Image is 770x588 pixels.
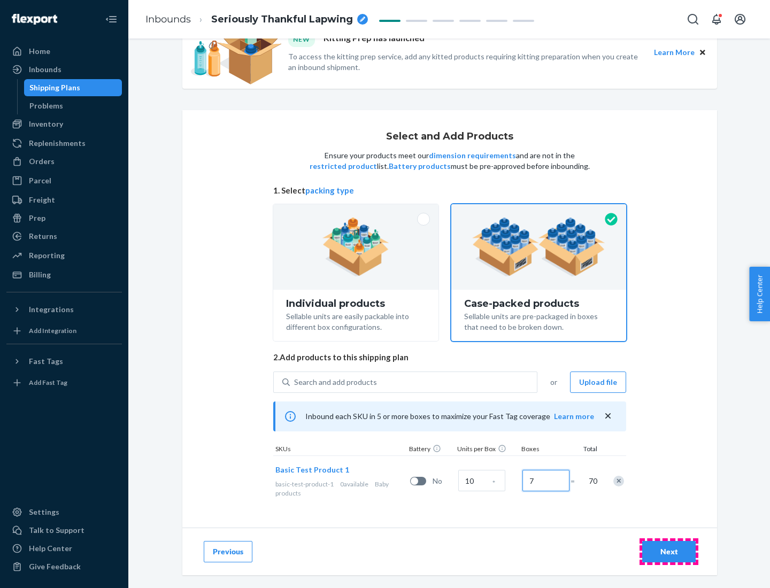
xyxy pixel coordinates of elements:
[275,479,406,498] div: Baby products
[6,540,122,557] a: Help Center
[6,61,122,78] a: Inbounds
[29,156,55,167] div: Orders
[24,79,122,96] a: Shipping Plans
[324,32,425,47] p: Kitting Prep has launched
[429,150,516,161] button: dimension requirements
[310,161,377,172] button: restricted product
[6,374,122,391] a: Add Fast Tag
[6,266,122,283] a: Billing
[211,13,353,27] span: Seriously Thankful Lapwing
[697,47,709,58] button: Close
[464,298,613,309] div: Case-packed products
[29,213,45,223] div: Prep
[309,150,591,172] p: Ensure your products meet our and are not in the list. must be pre-approved before inbounding.
[29,100,63,111] div: Problems
[305,185,354,196] button: packing type
[651,546,687,557] div: Next
[101,9,122,30] button: Close Navigation
[522,470,569,491] input: Number of boxes
[12,14,57,25] img: Flexport logo
[29,378,67,387] div: Add Fast Tag
[554,411,594,422] button: Learn more
[570,372,626,393] button: Upload file
[29,525,84,536] div: Talk to Support
[389,161,451,172] button: Battery products
[275,465,349,474] span: Basic Test Product 1
[6,247,122,264] a: Reporting
[29,82,80,93] div: Shipping Plans
[613,476,624,486] div: Remove Item
[458,470,505,491] input: Case Quantity
[571,476,581,486] span: =
[275,480,334,488] span: basic-test-product-1
[433,476,454,486] span: No
[654,47,695,58] button: Learn More
[29,326,76,335] div: Add Integration
[749,267,770,321] button: Help Center
[6,210,122,227] a: Prep
[6,558,122,575] button: Give Feedback
[729,9,751,30] button: Open account menu
[288,51,644,73] p: To access the kitting prep service, add any kitted products requiring kitting preparation when yo...
[204,541,252,562] button: Previous
[6,115,122,133] a: Inventory
[455,444,519,455] div: Units per Box
[642,541,696,562] button: Next
[587,476,597,486] span: 70
[6,322,122,339] a: Add Integration
[6,191,122,208] a: Freight
[6,172,122,189] a: Parcel
[550,377,557,388] span: or
[29,543,72,554] div: Help Center
[573,444,599,455] div: Total
[24,97,122,114] a: Problems
[145,13,191,25] a: Inbounds
[464,309,613,332] div: Sellable units are pre-packaged in boxes that need to be broken down.
[6,504,122,521] a: Settings
[6,301,122,318] button: Integrations
[6,353,122,370] button: Fast Tags
[137,4,376,35] ol: breadcrumbs
[29,119,63,129] div: Inventory
[29,507,59,517] div: Settings
[6,153,122,170] a: Orders
[29,175,51,186] div: Parcel
[29,269,51,280] div: Billing
[29,356,63,367] div: Fast Tags
[603,411,613,422] button: close
[29,250,65,261] div: Reporting
[29,304,74,315] div: Integrations
[29,231,57,242] div: Returns
[29,195,55,205] div: Freight
[273,401,626,431] div: Inbound each SKU in 5 or more boxes to maximize your Fast Tag coverage
[29,561,81,572] div: Give Feedback
[6,228,122,245] a: Returns
[273,185,626,196] span: 1. Select
[294,377,377,388] div: Search and add products
[288,32,315,47] div: NEW
[519,444,573,455] div: Boxes
[29,46,50,57] div: Home
[29,138,86,149] div: Replenishments
[29,64,61,75] div: Inbounds
[682,9,704,30] button: Open Search Box
[6,135,122,152] a: Replenishments
[340,480,368,488] span: 0 available
[386,131,513,142] h1: Select and Add Products
[472,218,605,276] img: case-pack.59cecea509d18c883b923b81aeac6d0b.png
[286,298,426,309] div: Individual products
[275,465,349,475] button: Basic Test Product 1
[6,522,122,539] a: Talk to Support
[286,309,426,332] div: Sellable units are easily packable into different box configurations.
[6,43,122,60] a: Home
[706,9,727,30] button: Open notifications
[273,352,626,363] span: 2. Add products to this shipping plan
[322,218,389,276] img: individual-pack.facf35554cb0f1810c75b2bd6df2d64e.png
[273,444,407,455] div: SKUs
[407,444,455,455] div: Battery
